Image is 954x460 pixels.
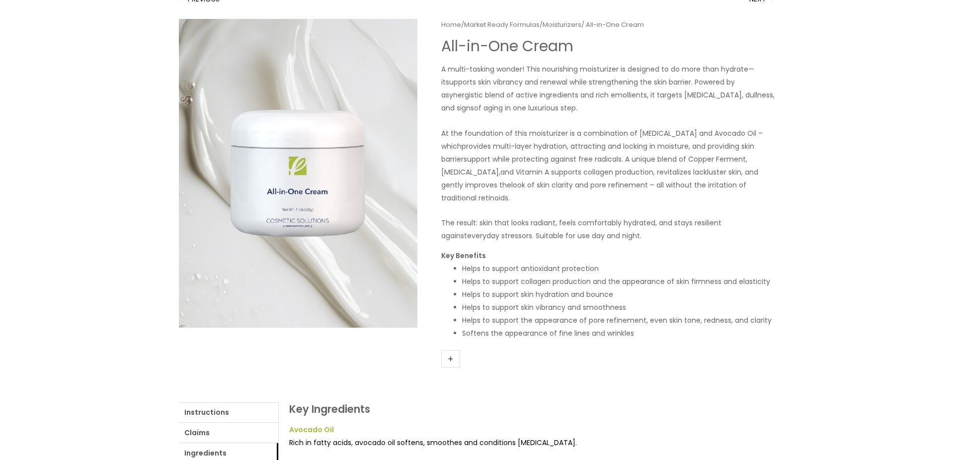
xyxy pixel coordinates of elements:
[441,350,460,368] a: +
[289,402,370,416] strong: Key Ingredients
[179,402,278,422] a: Instructions
[462,288,775,301] li: Helps to support skin hydration and bounce
[441,141,754,164] span: provides multi-layer hydration, attracting and locking in moisture, and providing skin barrier
[441,90,775,113] span: synergistic blend of active ingredients and rich emollients, it targets [MEDICAL_DATA], dullness,...
[543,20,581,29] a: Moisturizers
[441,218,721,241] span: The result: skin that looks radiant, feels comfortably hydrated, and stays resilient against
[462,262,775,275] li: Helps to support antioxidant protection
[441,180,746,203] span: look of skin clarity and pore refinement – all without the irritation of traditional retinoids.
[441,63,775,114] p: ​
[462,301,775,314] li: Helps to support skin vibrancy and smoothness
[441,128,763,151] span: At the foundation of this moisturizer is a combination of [MEDICAL_DATA] and Avocado Oil – which
[441,167,758,190] span: and Vitamin A supports collagen production, revitalizes lackluster skin, and gently improves the
[462,327,775,340] li: Softens the appearance of fine lines and wrinkles
[474,103,577,113] span: of aging in one luxurious step.
[441,77,735,100] span: supports skin vibrancy and renewal while strengthening the skin barrier. Powered by a
[467,231,641,241] span: everyday stressors. Suitable for use day and night.
[441,20,461,29] a: Home
[441,64,754,87] span: A multi-tasking wonder! This nourishing moisturizer is designed to do more than hydrate—it
[441,251,486,261] strong: Key Benefits
[462,275,775,288] li: Helps to support collagen production and the appearance of skin firmness and elasticity
[464,20,540,29] a: Market Ready Formulas
[179,423,278,443] a: Claims
[441,37,775,55] h1: All-in-One ​Cream
[289,425,334,435] strong: Avocado Oil
[289,423,765,449] li: Rich in fatty acids, avocado oil softens, smoothes and conditions [MEDICAL_DATA].
[441,154,747,177] span: support while protecting against free radicals. A unique blend of Copper Ferment, [MEDICAL_DATA],
[441,127,775,204] p: ​
[462,314,775,327] li: Helps to support the appearance of pore refinement, even skin tone, redness, and clarity
[289,423,765,449] a: Avocado OilRich in fatty acids, avocado oil softens, smoothes and conditions [MEDICAL_DATA].
[441,19,775,31] nav: Breadcrumb
[179,19,417,328] img: All In One Cream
